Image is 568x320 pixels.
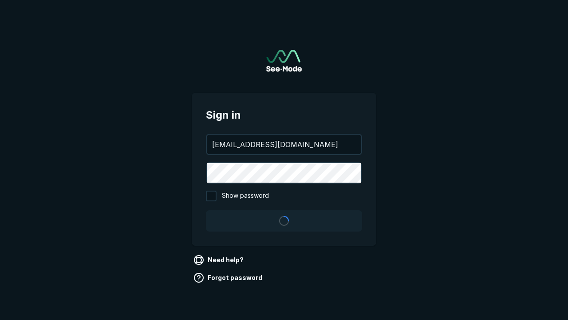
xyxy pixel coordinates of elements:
a: Need help? [192,253,247,267]
span: Show password [222,191,269,201]
a: Forgot password [192,271,266,285]
img: See-Mode Logo [266,50,302,72]
span: Sign in [206,107,362,123]
a: Go to sign in [266,50,302,72]
input: your@email.com [207,135,361,154]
